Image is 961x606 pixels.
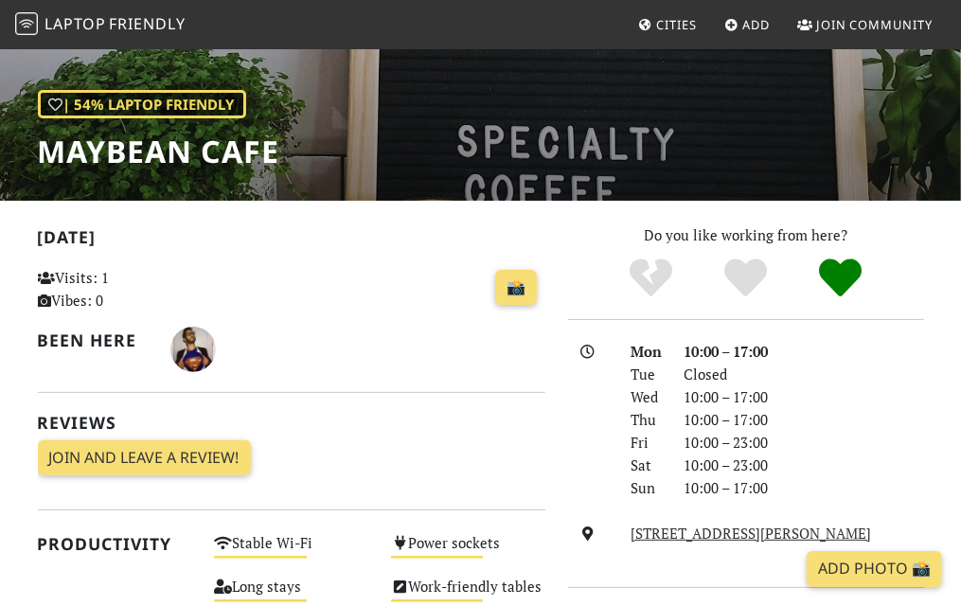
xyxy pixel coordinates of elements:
[38,440,251,476] a: Join and leave a review!
[619,340,672,363] div: Mon
[672,363,935,385] div: Closed
[631,524,871,543] a: [STREET_ADDRESS][PERSON_NAME]
[672,454,935,476] div: 10:00 – 23:00
[15,12,38,35] img: LaptopFriendly
[604,257,699,299] div: No
[38,134,280,169] h1: Maybean Cafe
[568,223,924,246] p: Do you like working from here?
[619,431,672,454] div: Fri
[495,270,537,306] a: 📸
[672,431,935,454] div: 10:00 – 23:00
[38,266,192,312] p: Visits: 1 Vibes: 0
[790,8,940,42] a: Join Community
[38,90,246,118] div: | 54% Laptop Friendly
[619,385,672,408] div: Wed
[672,385,935,408] div: 10:00 – 17:00
[619,476,672,499] div: Sun
[203,530,380,574] div: Stable Wi-Fi
[38,413,545,433] h2: Reviews
[38,330,148,350] h2: Been here
[816,16,933,33] span: Join Community
[38,227,545,255] h2: [DATE]
[619,363,672,385] div: Tue
[170,337,216,356] span: Giorgio Rescio
[38,534,192,554] h2: Productivity
[672,340,935,363] div: 10:00 – 17:00
[657,16,697,33] span: Cities
[619,408,672,431] div: Thu
[717,8,778,42] a: Add
[170,327,216,372] img: 4637-giorgio.jpg
[380,530,557,574] div: Power sockets
[699,257,793,299] div: Yes
[109,13,185,34] span: Friendly
[631,8,704,42] a: Cities
[619,454,672,476] div: Sat
[793,257,888,299] div: Definitely!
[44,13,106,34] span: Laptop
[672,408,935,431] div: 10:00 – 17:00
[743,16,771,33] span: Add
[15,9,186,42] a: LaptopFriendly LaptopFriendly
